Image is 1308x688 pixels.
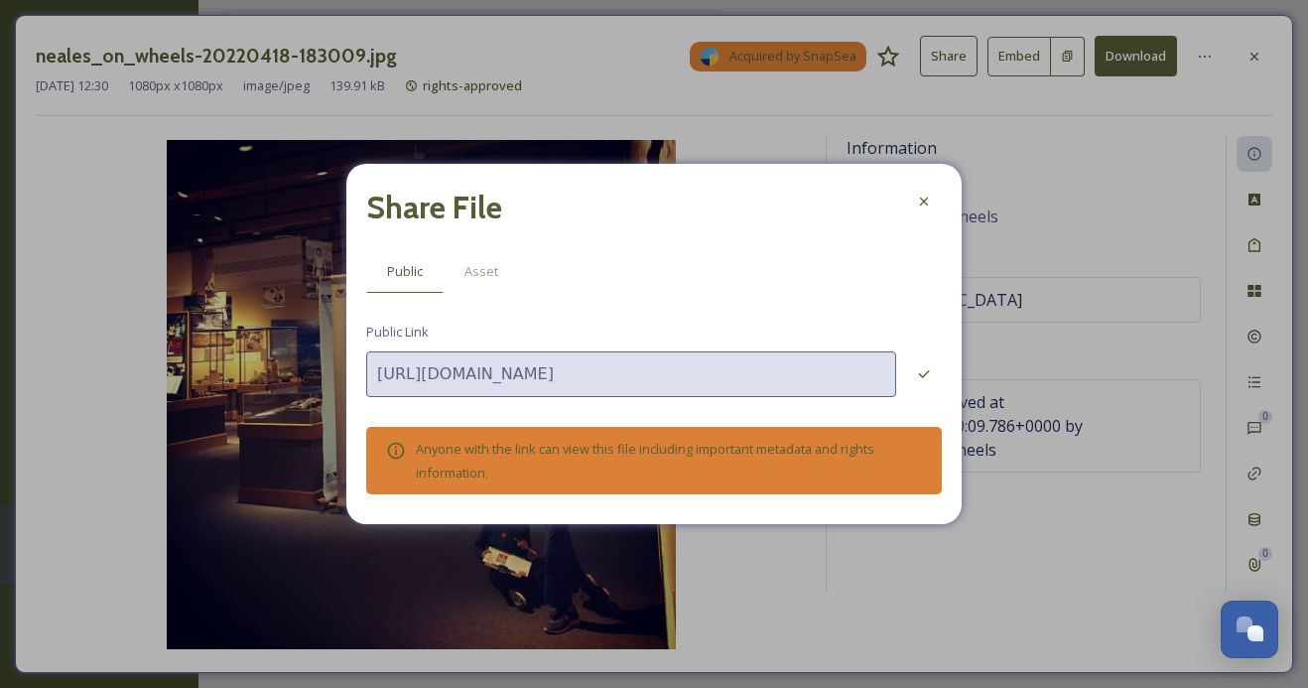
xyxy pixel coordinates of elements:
[387,262,423,281] span: Public
[366,323,429,342] span: Public Link
[366,184,502,231] h2: Share File
[464,262,498,281] span: Asset
[416,440,874,482] span: Anyone with the link can view this file including important metadata and rights information.
[1221,601,1278,658] button: Open Chat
